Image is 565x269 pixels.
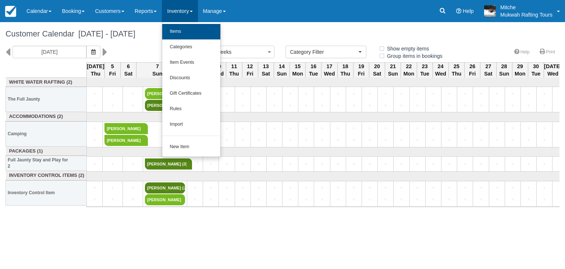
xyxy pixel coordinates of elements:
[145,100,185,111] a: [PERSON_NAME] (2)
[395,125,407,132] a: +
[316,102,328,109] a: +
[412,90,423,98] a: +
[205,184,217,192] a: +
[104,123,143,134] a: [PERSON_NAME]
[332,102,344,109] a: +
[125,160,141,168] a: +
[284,196,296,203] a: +
[523,184,534,192] a: +
[8,172,85,179] a: Inventory Control Items (2)
[162,101,220,117] a: Rules
[539,184,550,192] a: +
[395,196,407,203] a: +
[300,136,312,144] a: +
[8,113,85,120] a: Accommodations (2)
[475,90,487,98] a: +
[459,136,471,144] a: +
[89,196,100,203] a: +
[162,139,220,155] a: New Item
[104,184,121,192] a: +
[316,125,328,132] a: +
[332,125,344,132] a: +
[491,184,503,192] a: +
[539,90,550,98] a: +
[316,136,328,144] a: +
[300,160,312,168] a: +
[535,47,559,57] a: Print
[395,136,407,144] a: +
[316,196,328,203] a: +
[539,196,550,203] a: +
[125,196,141,203] a: +
[380,90,391,98] a: +
[6,87,87,112] th: The Full Jaunty
[507,136,519,144] a: +
[332,196,344,203] a: +
[544,62,562,78] th: [DATE] Wed
[353,62,369,78] th: 19 Fri
[380,184,391,192] a: +
[189,184,201,192] a: +
[380,102,391,109] a: +
[348,160,360,168] a: +
[427,136,439,144] a: +
[316,90,328,98] a: +
[221,160,232,168] a: +
[456,8,461,14] i: Help
[237,136,249,144] a: +
[332,136,344,144] a: +
[364,90,376,98] a: +
[284,160,296,168] a: +
[321,62,337,78] th: 17 Wed
[237,160,249,168] a: +
[237,184,249,192] a: +
[459,184,471,192] a: +
[221,196,232,203] a: +
[162,24,220,39] a: Items
[463,8,474,14] span: Help
[104,135,143,146] a: [PERSON_NAME]
[412,125,423,132] a: +
[258,62,274,78] th: 13 Sat
[395,184,407,192] a: +
[89,184,100,192] a: +
[89,90,100,98] a: +
[253,136,264,144] a: +
[300,196,312,203] a: +
[253,102,264,109] a: +
[443,136,455,144] a: +
[379,53,448,58] span: Group items in bookings
[348,136,360,144] a: +
[364,184,376,192] a: +
[380,160,391,168] a: +
[412,102,423,109] a: +
[284,102,296,109] a: +
[491,196,503,203] a: +
[162,39,220,55] a: Categories
[507,125,519,132] a: +
[253,196,264,203] a: +
[491,102,503,109] a: +
[237,90,249,98] a: +
[337,62,353,78] th: 18 Thu
[443,184,455,192] a: +
[162,86,220,101] a: Gift Certificates
[269,125,280,132] a: +
[507,184,519,192] a: +
[427,125,439,132] a: +
[226,62,242,78] th: 11 Thu
[74,29,135,38] span: [DATE] - [DATE]
[491,160,503,168] a: +
[523,160,534,168] a: +
[539,125,550,132] a: +
[369,62,385,78] th: 20 Sat
[395,102,407,109] a: +
[187,158,201,166] a: +
[364,125,376,132] a: +
[484,5,496,17] img: A1
[237,125,249,132] a: +
[242,62,258,78] th: 12 Fri
[523,90,534,98] a: +
[332,160,344,168] a: +
[427,160,439,168] a: +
